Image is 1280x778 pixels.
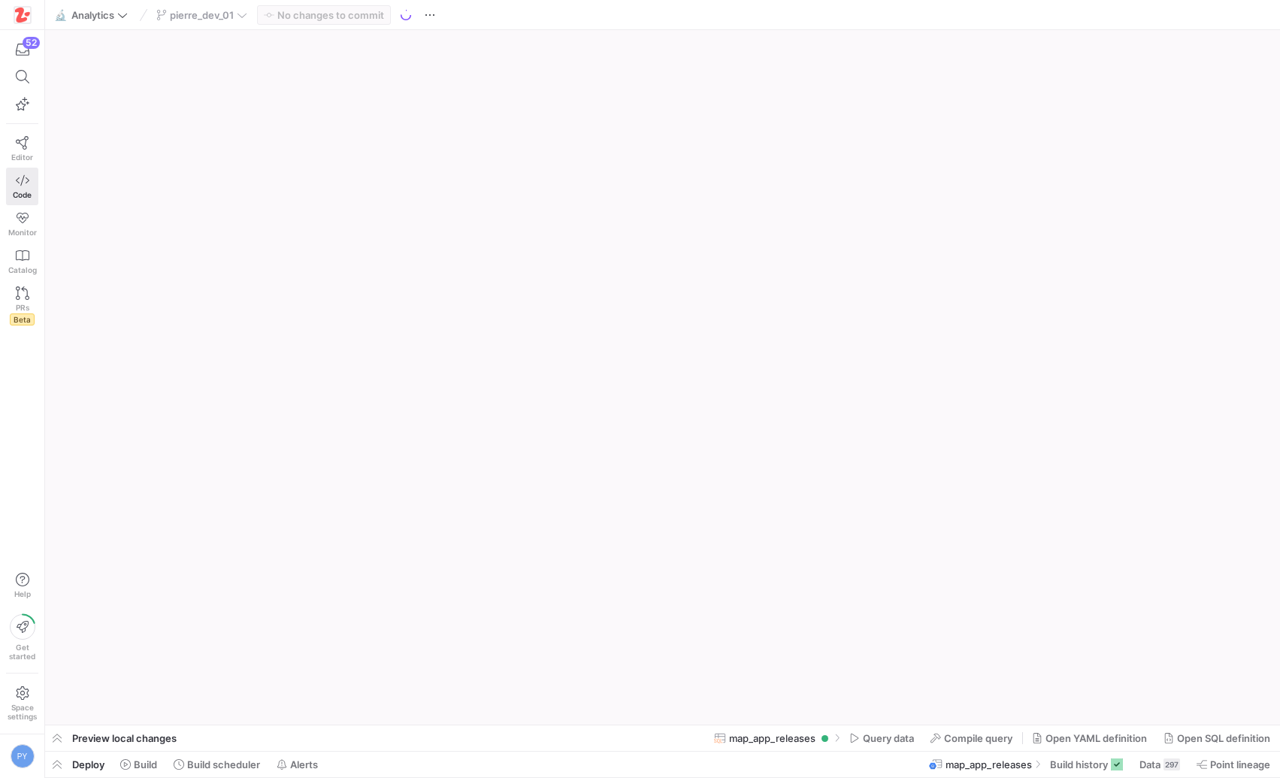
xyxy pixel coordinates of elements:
[6,566,38,605] button: Help
[15,8,30,23] img: https://storage.googleapis.com/y42-prod-data-exchange/images/h4OkG5kwhGXbZ2sFpobXAPbjBGJTZTGe3yEd...
[946,758,1032,770] span: map_app_releases
[8,703,37,721] span: Space settings
[6,680,38,728] a: Spacesettings
[55,10,65,20] span: 🔬
[1050,758,1108,770] span: Build history
[13,589,32,598] span: Help
[843,725,921,751] button: Query data
[6,280,38,331] a: PRsBeta
[270,752,325,777] button: Alerts
[187,758,260,770] span: Build scheduler
[13,190,32,199] span: Code
[1177,732,1270,744] span: Open SQL definition
[51,5,132,25] button: 🔬Analytics
[16,303,29,312] span: PRs
[6,2,38,28] a: https://storage.googleapis.com/y42-prod-data-exchange/images/h4OkG5kwhGXbZ2sFpobXAPbjBGJTZTGe3yEd...
[113,752,164,777] button: Build
[6,168,38,205] a: Code
[71,9,114,21] span: Analytics
[8,228,37,237] span: Monitor
[1043,752,1130,777] button: Build history
[863,732,914,744] span: Query data
[72,758,104,770] span: Deploy
[1133,752,1187,777] button: Data297
[134,758,157,770] span: Build
[6,243,38,280] a: Catalog
[1157,725,1277,751] button: Open SQL definition
[6,608,38,667] button: Getstarted
[10,313,35,325] span: Beta
[6,36,38,63] button: 52
[23,37,40,49] div: 52
[6,740,38,772] button: PY
[1025,725,1154,751] button: Open YAML definition
[1139,758,1160,770] span: Data
[8,265,37,274] span: Catalog
[1045,732,1147,744] span: Open YAML definition
[944,732,1012,744] span: Compile query
[729,732,816,744] span: map_app_releases
[11,153,33,162] span: Editor
[924,725,1019,751] button: Compile query
[1163,758,1180,770] div: 297
[290,758,318,770] span: Alerts
[9,643,35,661] span: Get started
[11,744,35,768] div: PY
[6,130,38,168] a: Editor
[6,205,38,243] a: Monitor
[167,752,267,777] button: Build scheduler
[72,732,177,744] span: Preview local changes
[1190,752,1277,777] button: Point lineage
[1210,758,1270,770] span: Point lineage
